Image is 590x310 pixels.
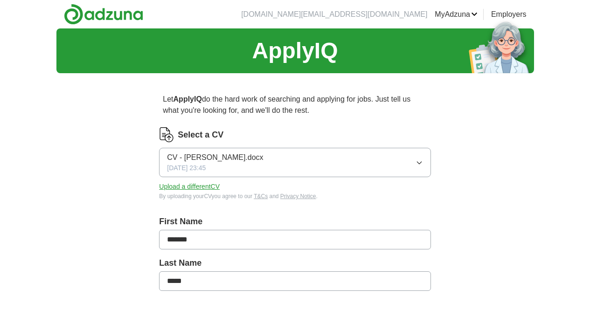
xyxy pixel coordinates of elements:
label: Select a CV [178,129,223,141]
a: Employers [491,9,527,20]
li: [DOMAIN_NAME][EMAIL_ADDRESS][DOMAIN_NAME] [241,9,427,20]
img: CV Icon [159,127,174,142]
button: Upload a differentCV [159,182,220,192]
label: First Name [159,215,430,228]
span: CV - [PERSON_NAME].docx [167,152,263,163]
a: Privacy Notice [280,193,316,200]
span: [DATE] 23:45 [167,163,206,173]
label: Last Name [159,257,430,269]
a: MyAdzuna [435,9,478,20]
strong: ApplyIQ [174,95,202,103]
div: By uploading your CV you agree to our and . [159,192,430,200]
button: CV - [PERSON_NAME].docx[DATE] 23:45 [159,148,430,177]
p: Let do the hard work of searching and applying for jobs. Just tell us what you're looking for, an... [159,90,430,120]
h1: ApplyIQ [252,34,338,68]
img: Adzuna logo [64,4,143,25]
a: T&Cs [254,193,268,200]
